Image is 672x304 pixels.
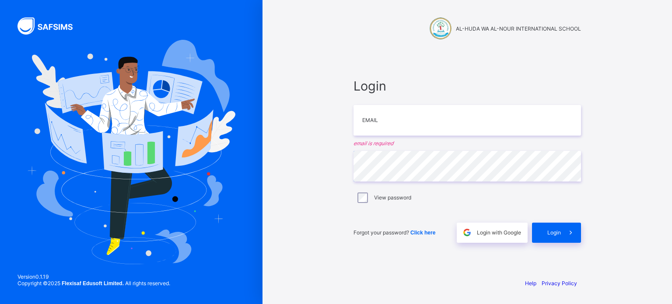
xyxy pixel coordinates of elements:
[353,78,581,94] span: Login
[27,40,235,264] img: Hero Image
[374,194,411,201] label: View password
[353,140,581,147] em: email is required
[17,17,83,35] img: SAFSIMS Logo
[542,280,577,287] a: Privacy Policy
[17,280,170,287] span: Copyright © 2025 All rights reserved.
[17,273,170,280] span: Version 0.1.19
[353,229,435,236] span: Forgot your password?
[410,229,435,236] a: Click here
[62,280,124,287] strong: Flexisaf Edusoft Limited.
[547,229,561,236] span: Login
[462,227,472,238] img: google.396cfc9801f0270233282035f929180a.svg
[456,25,581,32] span: AL-HUDA WA AL-NOUR INTERNATIONAL SCHOOL
[410,230,435,236] span: Click here
[477,229,521,236] span: Login with Google
[525,280,536,287] a: Help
